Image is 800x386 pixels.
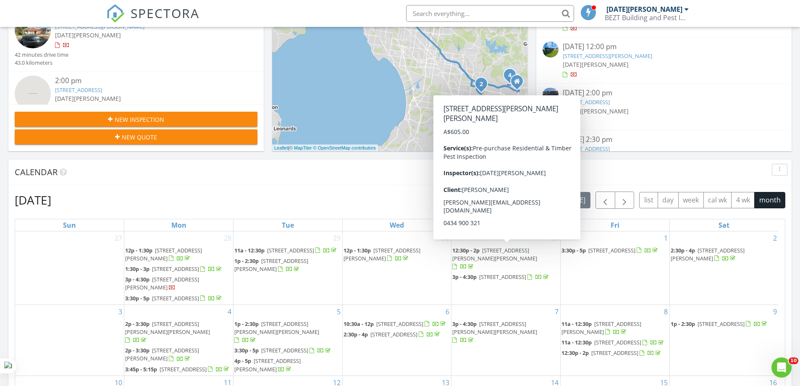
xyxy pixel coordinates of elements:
[671,246,778,264] a: 2:30p - 4p [STREET_ADDRESS][PERSON_NAME]
[591,349,638,357] span: [STREET_ADDRESS]
[671,320,695,328] span: 1p - 2:30p
[594,339,641,346] span: [STREET_ADDRESS]
[451,305,561,375] td: Go to August 7, 2025
[115,115,164,124] span: New Inspection
[125,320,210,336] span: [STREET_ADDRESS][PERSON_NAME][PERSON_NAME]
[274,145,288,150] a: Leaflet
[152,265,199,273] span: [STREET_ADDRESS]
[344,246,451,264] a: 12p - 1:30p [STREET_ADDRESS][PERSON_NAME]
[234,320,319,344] a: 1p - 2:30p [STREET_ADDRESS][PERSON_NAME][PERSON_NAME]
[234,347,332,354] a: 3:30p - 5p [STREET_ADDRESS]
[678,192,704,208] button: week
[595,192,615,209] button: Previous month
[234,257,259,265] span: 1p - 2:30p
[561,349,589,357] span: 12:30p - 2p
[561,320,641,336] span: [STREET_ADDRESS][PERSON_NAME]
[561,319,669,337] a: 11a - 12:30p [STREET_ADDRESS][PERSON_NAME]
[517,81,522,86] div: Victoria
[771,231,779,245] a: Go to August 2, 2025
[61,219,78,231] a: Sunday
[440,231,451,245] a: Go to July 30, 2025
[662,231,669,245] a: Go to August 1, 2025
[451,231,561,305] td: Go to July 31, 2025
[15,51,68,59] div: 42 minutes drive time
[234,356,341,374] a: 4p - 5p [STREET_ADDRESS][PERSON_NAME]
[543,42,559,58] img: 9364324%2Fcover_photos%2F4fj5SJaKuu2eJ2T7TUpX%2Fsmall.9364324-1756261152017
[125,347,199,362] span: [STREET_ADDRESS][PERSON_NAME]
[671,247,745,262] a: 2:30p - 4p [STREET_ADDRESS][PERSON_NAME]
[125,319,232,346] a: 2p - 3:30p [STREET_ADDRESS][PERSON_NAME][PERSON_NAME]
[789,357,798,364] span: 10
[234,357,301,373] span: [STREET_ADDRESS][PERSON_NAME]
[344,247,420,262] a: 12p - 1:30p [STREET_ADDRESS][PERSON_NAME]
[658,192,679,208] button: day
[717,219,731,231] a: Saturday
[543,42,785,79] a: [DATE] 12:00 pm [STREET_ADDRESS][PERSON_NAME] [DATE][PERSON_NAME]
[452,246,559,272] a: 12:30p - 2p [STREET_ADDRESS][PERSON_NAME][PERSON_NAME]
[561,246,669,256] a: 3:30p - 5p [STREET_ADDRESS]
[671,247,695,254] span: 2:30p - 4p
[125,346,232,364] a: 2p - 3:30p [STREET_ADDRESS][PERSON_NAME]
[125,246,232,264] a: 12p - 1:30p [STREET_ADDRESS][PERSON_NAME]
[605,13,689,22] div: BEZT Building and Pest Inspections Victoria
[444,305,451,318] a: Go to August 6, 2025
[15,192,51,208] h2: [DATE]
[498,219,514,231] a: Thursday
[106,4,125,23] img: The Best Home Inspection Software - Spectora
[125,294,150,302] span: 3:30p - 5p
[376,320,423,328] span: [STREET_ADDRESS]
[344,320,447,328] a: 10:30a - 12p [STREET_ADDRESS]
[289,145,312,150] a: © MapTiler
[233,305,342,375] td: Go to August 5, 2025
[561,348,669,358] a: 12:30p - 2p [STREET_ADDRESS]
[152,294,199,302] span: [STREET_ADDRESS]
[15,166,58,178] span: Calendar
[452,320,537,344] a: 3p - 4:30p [STREET_ADDRESS][PERSON_NAME][PERSON_NAME]
[55,95,121,102] span: [DATE][PERSON_NAME]
[342,231,451,305] td: Go to July 30, 2025
[560,192,590,208] button: [DATE]
[125,265,223,273] a: 1:30p - 3p [STREET_ADDRESS]
[452,247,537,270] a: 12:30p - 2p [STREET_ADDRESS][PERSON_NAME][PERSON_NAME]
[125,247,202,262] a: 12p - 1:30p [STREET_ADDRESS][PERSON_NAME]
[234,346,341,356] a: 3:30p - 5p [STREET_ADDRESS]
[479,273,526,281] span: [STREET_ADDRESS]
[561,247,659,254] a: 3:30p - 5p [STREET_ADDRESS]
[313,145,376,150] a: © OpenStreetMap contributors
[234,320,319,336] span: [STREET_ADDRESS][PERSON_NAME][PERSON_NAME]
[335,305,342,318] a: Go to August 5, 2025
[15,59,68,67] div: 43.0 kilometers
[510,75,515,80] div: 42 Beartooth Ct, Pakenham, VIC 3810
[234,319,341,346] a: 1p - 2:30p [STREET_ADDRESS][PERSON_NAME][PERSON_NAME]
[234,256,341,274] a: 1p - 2:30p [STREET_ADDRESS][PERSON_NAME]
[55,86,102,94] a: [STREET_ADDRESS]
[344,319,451,329] a: 10:30a - 12p [STREET_ADDRESS]
[588,247,635,254] span: [STREET_ADDRESS]
[261,347,308,354] span: [STREET_ADDRESS]
[561,349,662,357] a: 12:30p - 2p [STREET_ADDRESS]
[131,4,199,22] span: SPECTORA
[125,294,232,304] a: 3:30p - 5p [STREET_ADDRESS]
[549,231,560,245] a: Go to July 31, 2025
[508,73,511,79] i: 4
[771,305,779,318] a: Go to August 9, 2025
[15,76,51,112] img: streetview
[563,52,652,60] a: [STREET_ADDRESS][PERSON_NAME]
[125,265,150,273] span: 1:30p - 3p
[671,319,778,329] a: 1p - 2:30p [STREET_ADDRESS]
[222,231,233,245] a: Go to July 28, 2025
[406,5,574,22] input: Search everything...
[113,231,124,245] a: Go to July 27, 2025
[662,305,669,318] a: Go to August 8, 2025
[331,231,342,245] a: Go to July 29, 2025
[563,145,610,152] a: [STREET_ADDRESS]
[124,305,233,375] td: Go to August 4, 2025
[15,12,51,48] img: streetview
[125,320,150,328] span: 2p - 3:30p
[122,133,157,142] span: New Quote
[669,231,779,305] td: Go to August 2, 2025
[543,88,559,100] img: 9355514%2Fcover_photos%2FoLd6o4rnxMSJqESMnvZe%2Fsmall.jpeg
[125,365,232,375] a: 3:45p - 5:15p [STREET_ADDRESS]
[125,347,150,354] span: 2p - 3:30p
[125,365,231,373] a: 3:45p - 5:15p [STREET_ADDRESS]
